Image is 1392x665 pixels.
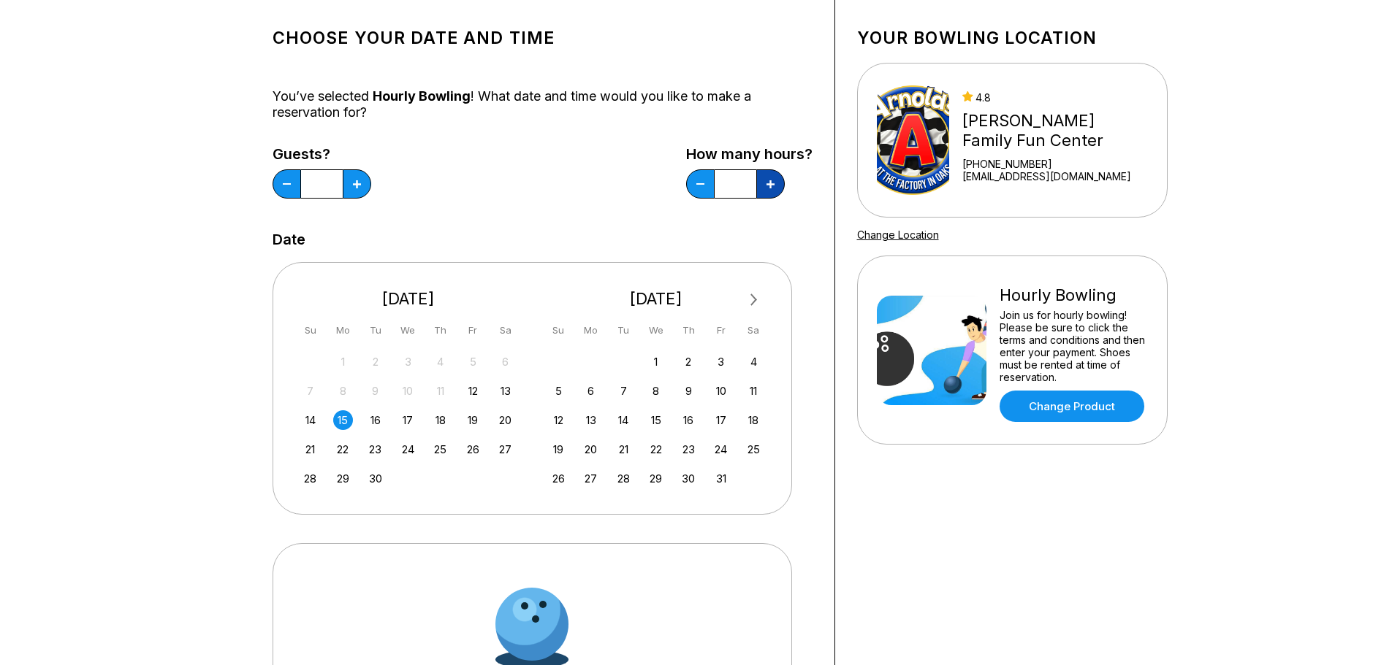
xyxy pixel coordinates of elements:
[549,320,568,340] div: Su
[679,439,699,459] div: Choose Thursday, October 23rd, 2025
[333,410,353,430] div: Choose Monday, September 15th, 2025
[495,439,515,459] div: Choose Saturday, September 27th, 2025
[333,381,353,401] div: Not available Monday, September 8th, 2025
[295,289,522,309] div: [DATE]
[333,352,353,372] div: Not available Monday, September 1st, 2025
[333,320,353,340] div: Mo
[430,352,450,372] div: Not available Thursday, September 4th, 2025
[365,439,385,459] div: Choose Tuesday, September 23rd, 2025
[742,288,766,312] button: Next Month
[300,439,320,459] div: Choose Sunday, September 21st, 2025
[744,352,764,372] div: Choose Saturday, October 4th, 2025
[463,320,483,340] div: Fr
[744,381,764,401] div: Choose Saturday, October 11th, 2025
[962,111,1147,150] div: [PERSON_NAME] Family Fun Center
[711,352,731,372] div: Choose Friday, October 3rd, 2025
[877,296,986,405] img: Hourly Bowling
[300,381,320,401] div: Not available Sunday, September 7th, 2025
[430,410,450,430] div: Choose Thursday, September 18th, 2025
[646,410,666,430] div: Choose Wednesday, October 15th, 2025
[679,410,699,430] div: Choose Thursday, October 16th, 2025
[373,88,471,104] span: Hourly Bowling
[543,289,769,309] div: [DATE]
[614,320,634,340] div: Tu
[333,439,353,459] div: Choose Monday, September 22nd, 2025
[711,320,731,340] div: Fr
[962,158,1147,170] div: [PHONE_NUMBER]
[398,352,418,372] div: Not available Wednesday, September 3rd, 2025
[581,439,601,459] div: Choose Monday, October 20th, 2025
[646,381,666,401] div: Choose Wednesday, October 8th, 2025
[463,410,483,430] div: Choose Friday, September 19th, 2025
[614,410,634,430] div: Choose Tuesday, October 14th, 2025
[646,352,666,372] div: Choose Wednesday, October 1st, 2025
[744,320,764,340] div: Sa
[273,88,813,120] div: You’ve selected ! What date and time would you like to make a reservation for?
[398,410,418,430] div: Choose Wednesday, September 17th, 2025
[300,410,320,430] div: Choose Sunday, September 14th, 2025
[365,410,385,430] div: Choose Tuesday, September 16th, 2025
[646,439,666,459] div: Choose Wednesday, October 22nd, 2025
[962,170,1147,182] a: [EMAIL_ADDRESS][DOMAIN_NAME]
[495,320,515,340] div: Sa
[744,439,764,459] div: Choose Saturday, October 25th, 2025
[581,469,601,488] div: Choose Monday, October 27th, 2025
[430,439,450,459] div: Choose Thursday, September 25th, 2025
[581,320,601,340] div: Mo
[581,381,601,401] div: Choose Monday, October 6th, 2025
[398,381,418,401] div: Not available Wednesday, September 10th, 2025
[495,381,515,401] div: Choose Saturday, September 13th, 2025
[679,381,699,401] div: Choose Thursday, October 9th, 2025
[430,381,450,401] div: Not available Thursday, September 11th, 2025
[273,146,371,162] label: Guests?
[614,469,634,488] div: Choose Tuesday, October 28th, 2025
[365,352,385,372] div: Not available Tuesday, September 2nd, 2025
[299,350,518,488] div: month 2025-09
[495,352,515,372] div: Not available Saturday, September 6th, 2025
[679,320,699,340] div: Th
[463,352,483,372] div: Not available Friday, September 5th, 2025
[857,228,939,241] a: Change Location
[398,439,418,459] div: Choose Wednesday, September 24th, 2025
[711,469,731,488] div: Choose Friday, October 31st, 2025
[1000,285,1148,305] div: Hourly Bowling
[711,410,731,430] div: Choose Friday, October 17th, 2025
[365,320,385,340] div: Tu
[300,320,320,340] div: Su
[398,320,418,340] div: We
[495,410,515,430] div: Choose Saturday, September 20th, 2025
[962,91,1147,104] div: 4.8
[273,231,305,247] label: Date
[614,439,634,459] div: Choose Tuesday, October 21st, 2025
[1000,391,1144,422] a: Change Product
[430,320,450,340] div: Th
[365,469,385,488] div: Choose Tuesday, September 30th, 2025
[463,439,483,459] div: Choose Friday, September 26th, 2025
[614,381,634,401] div: Choose Tuesday, October 7th, 2025
[365,381,385,401] div: Not available Tuesday, September 9th, 2025
[333,469,353,488] div: Choose Monday, September 29th, 2025
[549,381,568,401] div: Choose Sunday, October 5th, 2025
[273,28,813,48] h1: Choose your Date and time
[711,381,731,401] div: Choose Friday, October 10th, 2025
[646,469,666,488] div: Choose Wednesday, October 29th, 2025
[711,439,731,459] div: Choose Friday, October 24th, 2025
[744,410,764,430] div: Choose Saturday, October 18th, 2025
[877,85,950,195] img: Arnold's Family Fun Center
[646,320,666,340] div: We
[857,28,1168,48] h1: Your bowling location
[549,469,568,488] div: Choose Sunday, October 26th, 2025
[549,439,568,459] div: Choose Sunday, October 19th, 2025
[300,469,320,488] div: Choose Sunday, September 28th, 2025
[1000,309,1148,383] div: Join us for hourly bowling! Please be sure to click the terms and conditions and then enter your ...
[679,352,699,372] div: Choose Thursday, October 2nd, 2025
[547,350,766,488] div: month 2025-10
[581,410,601,430] div: Choose Monday, October 13th, 2025
[463,381,483,401] div: Choose Friday, September 12th, 2025
[679,469,699,488] div: Choose Thursday, October 30th, 2025
[549,410,568,430] div: Choose Sunday, October 12th, 2025
[686,146,813,162] label: How many hours?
